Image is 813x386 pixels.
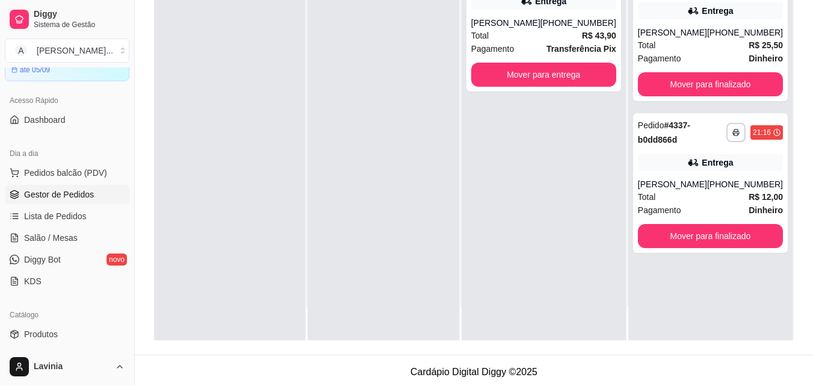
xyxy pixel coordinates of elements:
[638,224,783,248] button: Mover para finalizado
[638,190,656,204] span: Total
[24,188,94,201] span: Gestor de Pedidos
[471,29,489,42] span: Total
[5,272,129,291] a: KDS
[749,40,783,50] strong: R$ 25,50
[34,20,125,30] span: Sistema de Gestão
[34,361,110,372] span: Lavinia
[540,17,616,29] div: [PHONE_NUMBER]
[24,210,87,222] span: Lista de Pedidos
[702,5,733,17] div: Entrega
[5,144,129,163] div: Dia a dia
[20,65,50,75] article: até 05/09
[471,63,616,87] button: Mover para entrega
[471,42,515,55] span: Pagamento
[471,17,540,29] div: [PERSON_NAME]
[5,228,129,247] a: Salão / Mesas
[37,45,113,57] div: [PERSON_NAME] ...
[5,352,129,381] button: Lavinia
[5,163,129,182] button: Pedidos balcão (PDV)
[5,305,129,325] div: Catálogo
[638,204,681,217] span: Pagamento
[24,254,61,266] span: Diggy Bot
[5,5,129,34] a: DiggySistema de Gestão
[638,39,656,52] span: Total
[5,91,129,110] div: Acesso Rápido
[753,128,771,137] div: 21:16
[638,120,690,145] strong: # 4337-b0dd866d
[5,207,129,226] a: Lista de Pedidos
[24,232,78,244] span: Salão / Mesas
[24,328,58,340] span: Produtos
[24,275,42,287] span: KDS
[638,72,783,96] button: Mover para finalizado
[24,167,107,179] span: Pedidos balcão (PDV)
[749,192,783,202] strong: R$ 12,00
[638,178,707,190] div: [PERSON_NAME]
[24,114,66,126] span: Dashboard
[5,250,129,269] a: Diggy Botnovo
[15,45,27,57] span: A
[5,346,129,366] a: Complementos
[5,185,129,204] a: Gestor de Pedidos
[749,54,783,63] strong: Dinheiro
[749,205,783,215] strong: Dinheiro
[546,44,616,54] strong: Transferência Pix
[5,110,129,129] a: Dashboard
[34,9,125,20] span: Diggy
[582,31,616,40] strong: R$ 43,90
[5,39,129,63] button: Select a team
[702,157,733,169] div: Entrega
[638,120,664,130] span: Pedido
[707,178,783,190] div: [PHONE_NUMBER]
[5,325,129,344] a: Produtos
[638,52,681,65] span: Pagamento
[638,26,707,39] div: [PERSON_NAME]
[707,26,783,39] div: [PHONE_NUMBER]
